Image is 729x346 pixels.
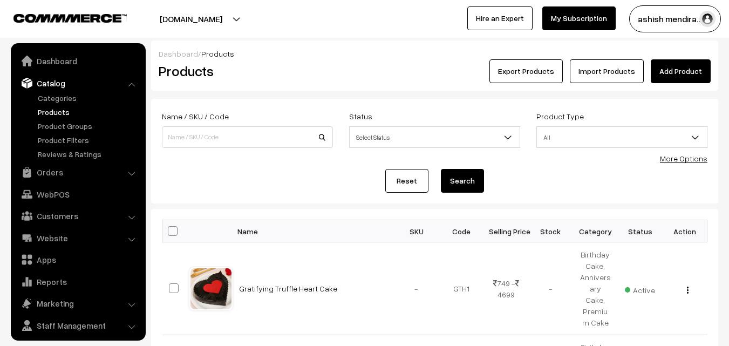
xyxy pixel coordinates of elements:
[394,242,439,335] td: -
[625,282,655,296] span: Active
[394,220,439,242] th: SKU
[162,111,229,122] label: Name / SKU / Code
[663,220,707,242] th: Action
[439,220,483,242] th: Code
[489,59,563,83] button: Export Products
[13,316,142,335] a: Staff Management
[441,169,484,193] button: Search
[13,14,127,22] img: COMMMERCE
[536,111,584,122] label: Product Type
[13,294,142,313] a: Marketing
[537,128,707,147] span: All
[350,128,520,147] span: Select Status
[159,48,711,59] div: /
[573,242,618,335] td: Birthday Cake, Anniversary Cake, Premium Cake
[542,6,616,30] a: My Subscription
[13,228,142,248] a: Website
[13,73,142,93] a: Catalog
[13,185,142,204] a: WebPOS
[13,272,142,291] a: Reports
[35,120,142,132] a: Product Groups
[629,5,721,32] button: ashish mendira…
[528,220,573,242] th: Stock
[483,220,528,242] th: Selling Price
[13,51,142,71] a: Dashboard
[618,220,663,242] th: Status
[35,92,142,104] a: Categories
[483,242,528,335] td: 749 - 4699
[122,5,260,32] button: [DOMAIN_NAME]
[162,126,333,148] input: Name / SKU / Code
[13,250,142,269] a: Apps
[651,59,711,83] a: Add Product
[573,220,618,242] th: Category
[159,49,198,58] a: Dashboard
[536,126,707,148] span: All
[439,242,483,335] td: GTH1
[201,49,234,58] span: Products
[385,169,428,193] a: Reset
[13,206,142,226] a: Customers
[13,162,142,182] a: Orders
[570,59,644,83] a: Import Products
[467,6,533,30] a: Hire an Expert
[35,148,142,160] a: Reviews & Ratings
[233,220,394,242] th: Name
[528,242,573,335] td: -
[35,106,142,118] a: Products
[13,11,108,24] a: COMMMERCE
[687,287,689,294] img: Menu
[239,284,337,293] a: Gratifying Truffle Heart Cake
[159,63,332,79] h2: Products
[699,11,716,27] img: user
[349,111,372,122] label: Status
[35,134,142,146] a: Product Filters
[349,126,520,148] span: Select Status
[660,154,707,163] a: More Options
